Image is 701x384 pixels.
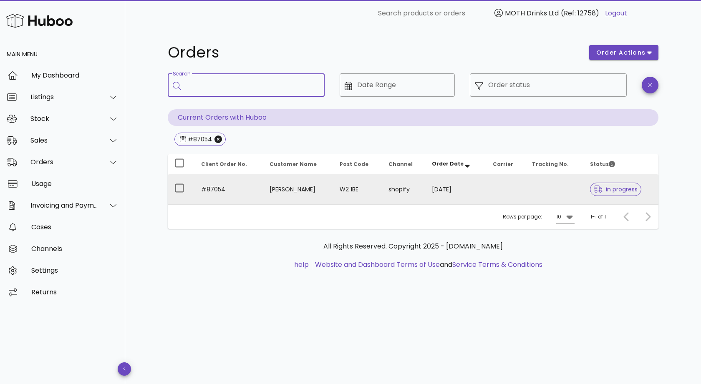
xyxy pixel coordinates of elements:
[605,8,627,18] a: Logout
[312,260,542,270] li: and
[214,136,222,143] button: Close
[201,161,247,168] span: Client Order No.
[30,136,98,144] div: Sales
[493,161,513,168] span: Carrier
[31,180,119,188] div: Usage
[31,288,119,296] div: Returns
[561,8,599,18] span: (Ref: 12758)
[532,161,569,168] span: Tracking No.
[596,48,646,57] span: order actions
[333,174,382,204] td: W2 1BE
[270,161,317,168] span: Customer Name
[589,45,658,60] button: order actions
[174,241,652,251] p: All Rights Reserved. Copyright 2025 - [DOMAIN_NAME]
[168,45,579,60] h1: Orders
[333,154,382,174] th: Post Code
[31,245,119,253] div: Channels
[594,186,638,192] span: in progress
[30,93,98,101] div: Listings
[556,210,575,223] div: 10Rows per page:
[503,205,575,229] div: Rows per page:
[388,161,413,168] span: Channel
[173,71,190,77] label: Search
[30,115,98,123] div: Stock
[263,174,333,204] td: [PERSON_NAME]
[556,213,561,221] div: 10
[590,213,606,221] div: 1-1 of 1
[194,174,263,204] td: #87054
[525,154,583,174] th: Tracking No.
[583,154,658,174] th: Status
[30,158,98,166] div: Orders
[340,161,368,168] span: Post Code
[452,260,542,269] a: Service Terms & Conditions
[425,174,486,204] td: [DATE]
[168,109,658,126] p: Current Orders with Huboo
[590,161,615,168] span: Status
[186,135,212,143] div: #87054
[31,266,119,274] div: Settings
[30,201,98,209] div: Invoicing and Payments
[6,12,73,30] img: Huboo Logo
[486,154,525,174] th: Carrier
[31,223,119,231] div: Cases
[505,8,559,18] span: MOTH Drinks Ltd
[263,154,333,174] th: Customer Name
[382,154,425,174] th: Channel
[31,71,119,79] div: My Dashboard
[194,154,263,174] th: Client Order No.
[315,260,440,269] a: Website and Dashboard Terms of Use
[425,154,486,174] th: Order Date: Sorted descending. Activate to remove sorting.
[294,260,309,269] a: help
[382,174,425,204] td: shopify
[432,160,464,167] span: Order Date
